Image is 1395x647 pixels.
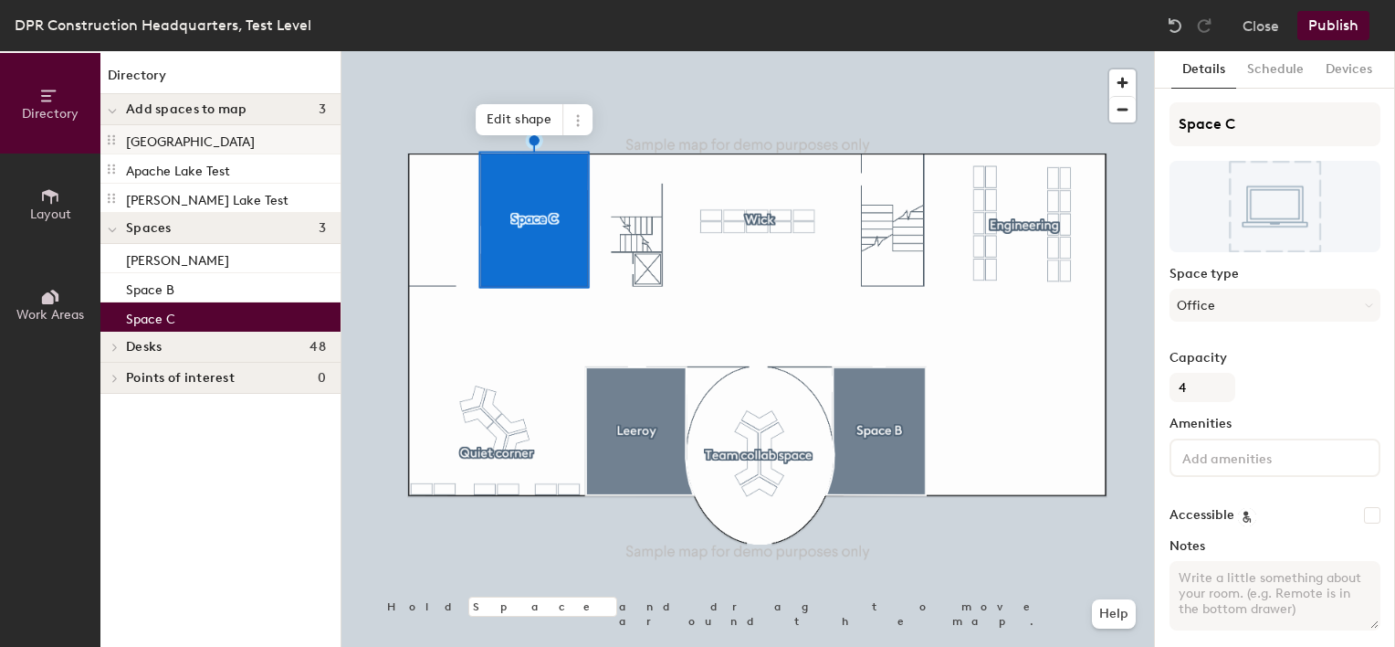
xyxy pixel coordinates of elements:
button: Help [1092,599,1136,629]
button: Close [1243,11,1279,40]
label: Space type [1169,267,1380,281]
img: The space named Space C [1169,161,1380,252]
p: [PERSON_NAME] [126,248,229,269]
img: Undo [1166,16,1184,35]
input: Add amenities [1179,446,1343,468]
label: Notes [1169,539,1380,554]
label: Amenities [1169,417,1380,431]
button: Devices [1315,51,1383,89]
label: Capacity [1169,351,1380,366]
button: Publish [1297,11,1369,40]
img: Redo [1195,16,1213,35]
div: DPR Construction Headquarters, Test Level [15,14,311,37]
span: 48 [309,340,326,355]
p: Space C [126,306,175,327]
span: Layout [30,207,71,222]
span: 0 [318,371,326,386]
span: Desks [126,340,162,355]
span: Directory [22,106,79,122]
p: Apache Lake Test [126,158,230,179]
span: Edit shape [476,104,563,135]
button: Details [1171,51,1236,89]
p: Space B [126,277,174,298]
h1: Directory [100,66,341,94]
span: 3 [319,221,326,236]
p: [PERSON_NAME] Lake Test [126,187,288,208]
label: Accessible [1169,508,1234,523]
button: Office [1169,289,1380,322]
span: Add spaces to map [126,102,247,117]
span: Work Areas [16,307,84,323]
p: [GEOGRAPHIC_DATA] [126,129,255,150]
button: Schedule [1236,51,1315,89]
span: Spaces [126,221,172,236]
span: 3 [319,102,326,117]
span: Points of interest [126,371,235,386]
